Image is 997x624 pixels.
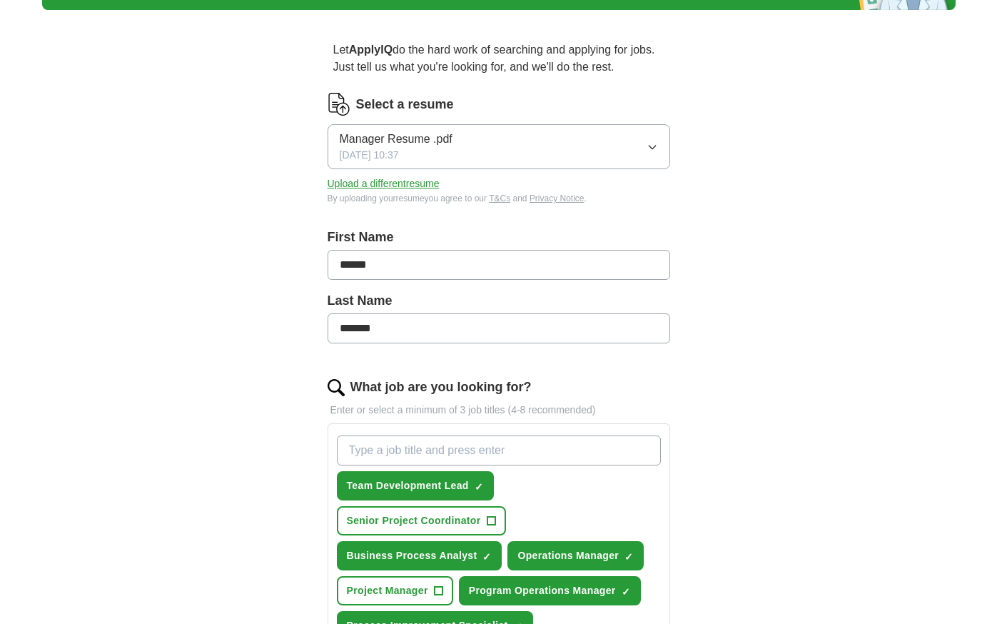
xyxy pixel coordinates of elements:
[337,576,453,605] button: Project Manager
[349,44,393,56] strong: ApplyIQ
[328,124,670,169] button: Manager Resume .pdf[DATE] 10:37
[530,193,584,203] a: Privacy Notice
[624,551,633,563] span: ✓
[482,551,491,563] span: ✓
[459,576,641,605] button: Program Operations Manager✓
[328,36,670,81] p: Let do the hard work of searching and applying for jobs. Just tell us what you're looking for, an...
[489,193,510,203] a: T&Cs
[328,403,670,418] p: Enter or select a minimum of 3 job titles (4-8 recommended)
[347,513,481,528] span: Senior Project Coordinator
[475,481,483,493] span: ✓
[337,436,661,466] input: Type a job title and press enter
[517,548,619,563] span: Operations Manager
[337,506,506,535] button: Senior Project Coordinator
[356,95,454,114] label: Select a resume
[469,583,616,598] span: Program Operations Manager
[622,586,630,598] span: ✓
[340,148,399,163] span: [DATE] 10:37
[328,192,670,205] div: By uploading your resume you agree to our and .
[347,583,428,598] span: Project Manager
[347,548,477,563] span: Business Process Analyst
[328,93,350,116] img: CV Icon
[337,541,502,570] button: Business Process Analyst✓
[340,131,452,148] span: Manager Resume .pdf
[328,291,670,311] label: Last Name
[328,228,670,247] label: First Name
[328,379,345,396] img: search.png
[507,541,644,570] button: Operations Manager✓
[347,478,469,493] span: Team Development Lead
[328,176,440,191] button: Upload a differentresume
[350,378,532,397] label: What job are you looking for?
[337,471,494,500] button: Team Development Lead✓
